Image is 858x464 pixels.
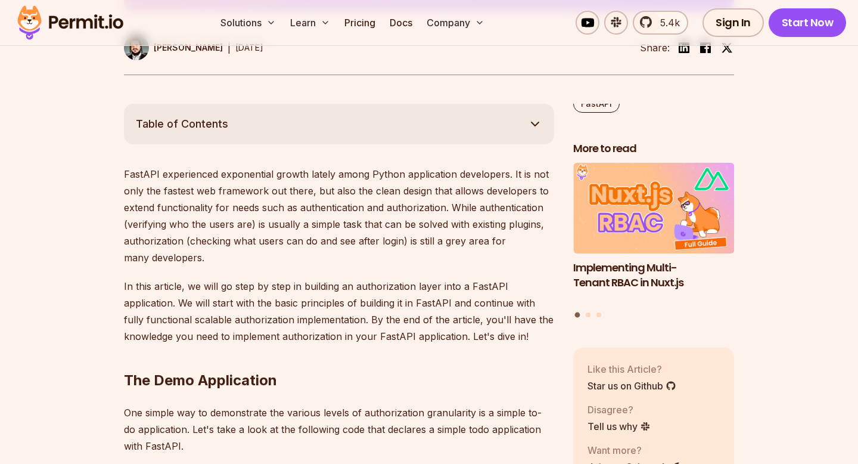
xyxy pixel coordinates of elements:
img: Implementing Multi-Tenant RBAC in Nuxt.js [573,163,734,253]
p: In this article, we will go step by step in building an authorization layer into a FastAPI applic... [124,278,554,345]
a: Star us on Github [587,379,676,393]
button: Go to slide 2 [586,313,590,317]
li: 1 of 3 [573,163,734,305]
a: Start Now [769,8,847,37]
h3: Implementing Multi-Tenant RBAC in Nuxt.js [573,261,734,290]
a: [PERSON_NAME] [124,35,223,60]
button: Go to slide 1 [575,313,580,318]
button: Table of Contents [124,104,554,144]
button: Solutions [216,11,281,35]
h2: More to read [573,141,734,156]
a: Implementing Multi-Tenant RBAC in Nuxt.jsImplementing Multi-Tenant RBAC in Nuxt.js [573,163,734,305]
img: Permit logo [12,2,129,43]
a: Docs [385,11,417,35]
div: Posts [573,163,734,319]
p: FastAPI experienced exponential growth lately among Python application developers. It is not only... [124,166,554,266]
a: Sign In [702,8,764,37]
a: 5.4k [633,11,688,35]
a: FastAPI [573,95,620,113]
a: Pricing [340,11,380,35]
button: Learn [285,11,335,35]
a: Tell us why [587,419,651,434]
img: linkedin [677,41,691,55]
p: Want more? [587,443,680,457]
img: facebook [698,41,713,55]
img: twitter [721,42,733,54]
h2: The Demo Application [124,323,554,390]
img: Gabriel L. Manor [124,35,149,60]
button: Company [422,11,489,35]
p: Like this Article? [587,362,676,376]
p: Disagree? [587,403,651,417]
time: [DATE] [235,42,263,52]
span: 5.4k [653,16,680,30]
li: Share: [640,41,670,55]
div: | [228,41,231,55]
p: One simple way to demonstrate the various levels of authorization granularity is a simple to-do a... [124,404,554,454]
p: [PERSON_NAME] [154,42,223,54]
span: Table of Contents [136,116,228,132]
button: Go to slide 3 [596,313,601,317]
